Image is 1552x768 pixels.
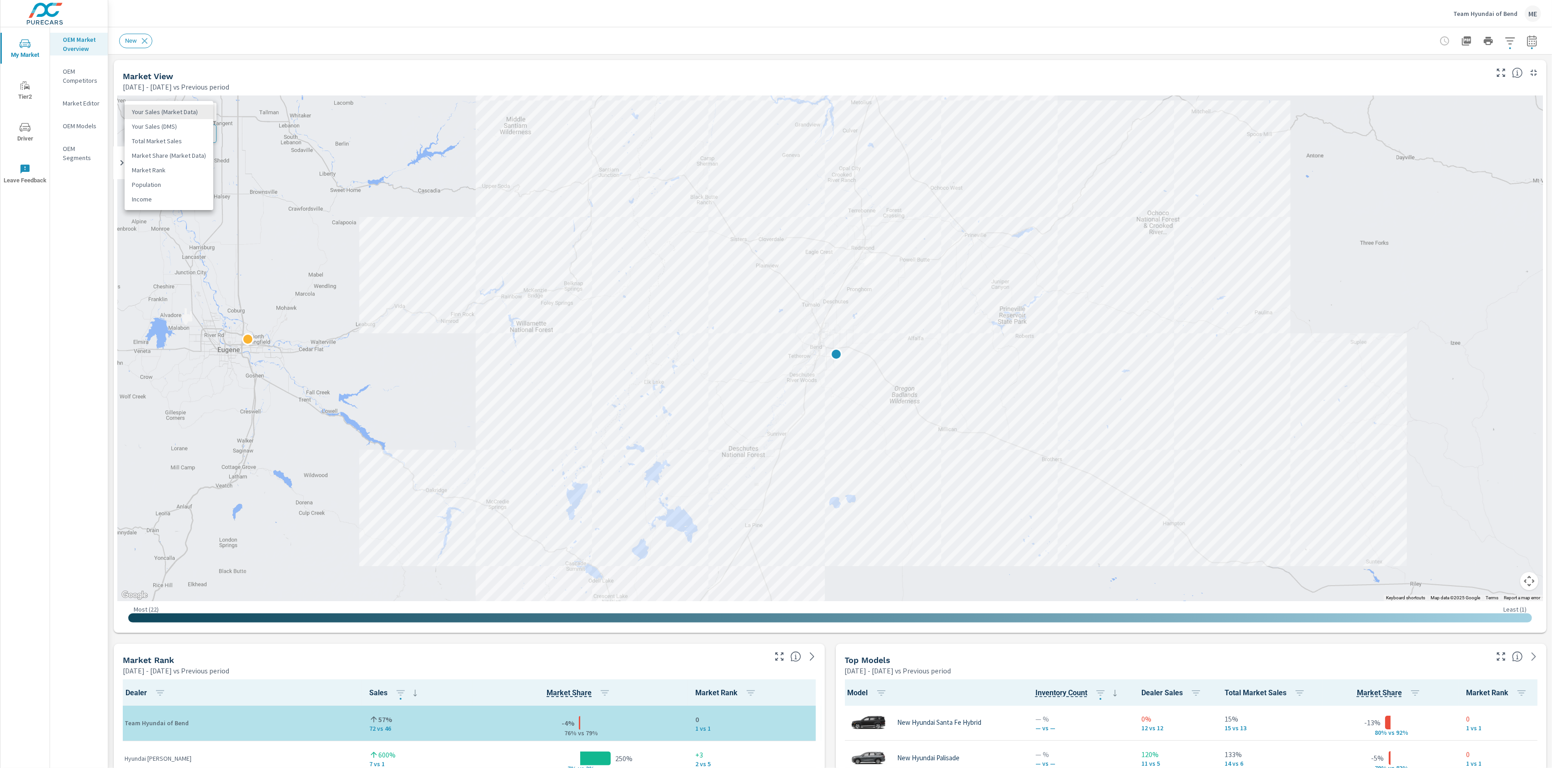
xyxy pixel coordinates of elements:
li: Market Rank [125,163,213,177]
li: Population [125,177,213,192]
li: Your Sales (Market Data) [125,105,213,119]
li: Income [125,192,213,206]
li: Market Share (Market Data) [125,148,213,163]
li: Total Market Sales [125,134,213,148]
li: Your Sales (DMS) [125,119,213,134]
